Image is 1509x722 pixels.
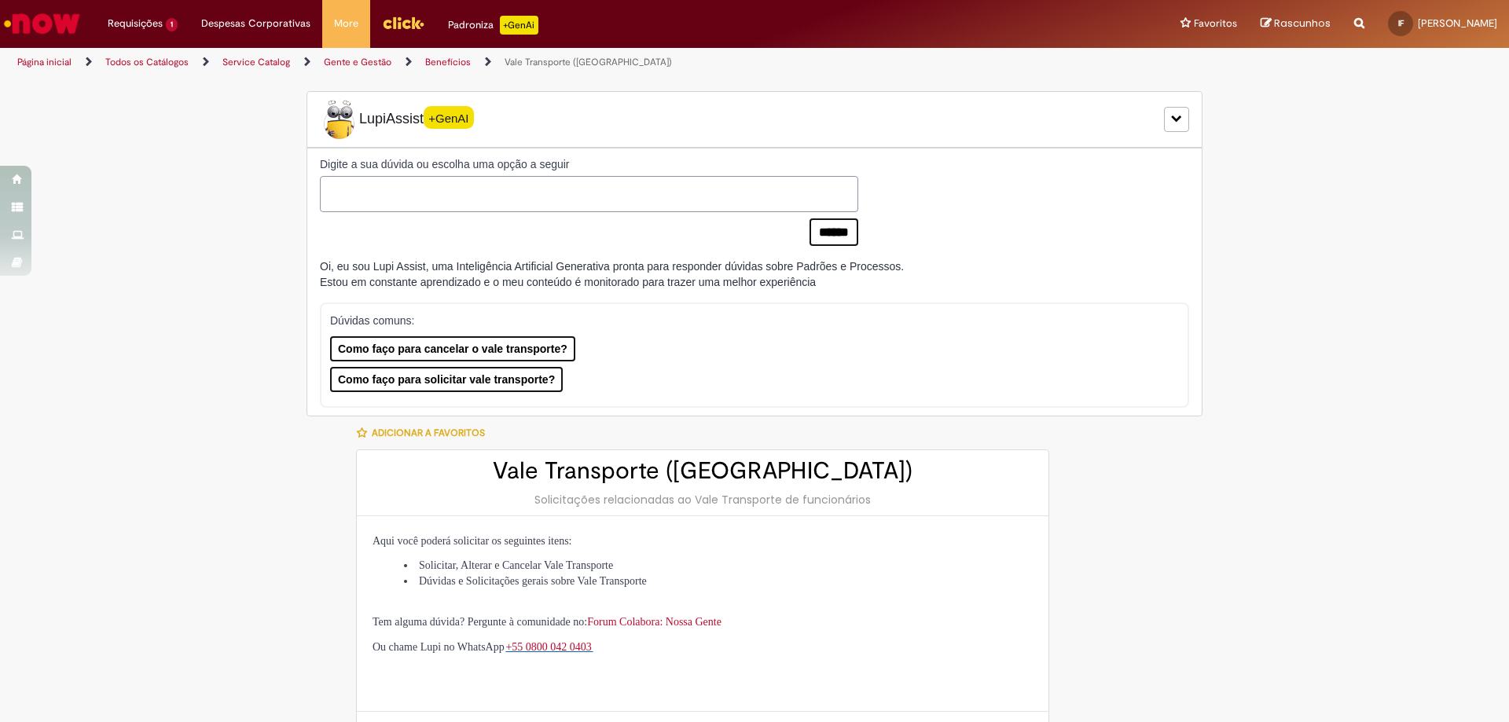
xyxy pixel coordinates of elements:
a: Gente e Gestão [324,56,391,68]
span: Tem alguma dúvida? Pergunte à comunidade no: [373,616,721,628]
img: Lupi [320,100,359,139]
span: LupiAssist [320,100,474,139]
div: Solicitações relacionadas ao Vale Transporte de funcionários [373,492,1033,508]
a: +55 0800 042 0403 [505,640,593,653]
a: Service Catalog [222,56,290,68]
div: LupiLupiAssist+GenAI [307,91,1202,148]
p: Dúvidas comuns: [330,313,1158,328]
li: Solicitar, Alterar e Cancelar Vale Transporte [404,558,1033,574]
a: Todos os Catálogos [105,56,189,68]
div: Padroniza [448,16,538,35]
span: Despesas Corporativas [201,16,310,31]
h2: Vale Transporte ([GEOGRAPHIC_DATA]) [373,458,1033,484]
button: Como faço para solicitar vale transporte? [330,367,563,392]
label: Digite a sua dúvida ou escolha uma opção a seguir [320,156,858,172]
span: Aqui você poderá solicitar os seguintes itens: [373,535,572,547]
a: Forum Colabora: Nossa Gente [587,616,721,628]
span: Favoritos [1194,16,1237,31]
p: +GenAi [500,16,538,35]
span: 1 [166,18,178,31]
span: +55 0800 042 0403 [505,641,591,653]
div: Oi, eu sou Lupi Assist, uma Inteligência Artificial Generativa pronta para responder dúvidas sobr... [320,258,904,290]
button: Como faço para cancelar o vale transporte? [330,336,575,361]
span: Adicionar a Favoritos [372,427,485,439]
a: Página inicial [17,56,72,68]
span: Ou chame Lupi no WhatsApp [373,641,505,653]
button: Adicionar a Favoritos [356,416,494,449]
span: IF [1398,18,1404,28]
span: Requisições [108,16,163,31]
span: +GenAI [424,106,474,129]
span: [PERSON_NAME] [1418,16,1497,30]
a: Benefícios [425,56,471,68]
img: ServiceNow [2,8,83,39]
a: Vale Transporte ([GEOGRAPHIC_DATA]) [505,56,672,68]
span: More [334,16,358,31]
a: Rascunhos [1261,16,1331,31]
span: Rascunhos [1274,16,1331,31]
ul: Trilhas de página [12,48,994,77]
img: click_logo_yellow_360x200.png [382,11,424,35]
li: Dúvidas e Solicitações gerais sobre Vale Transporte [404,574,1033,589]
